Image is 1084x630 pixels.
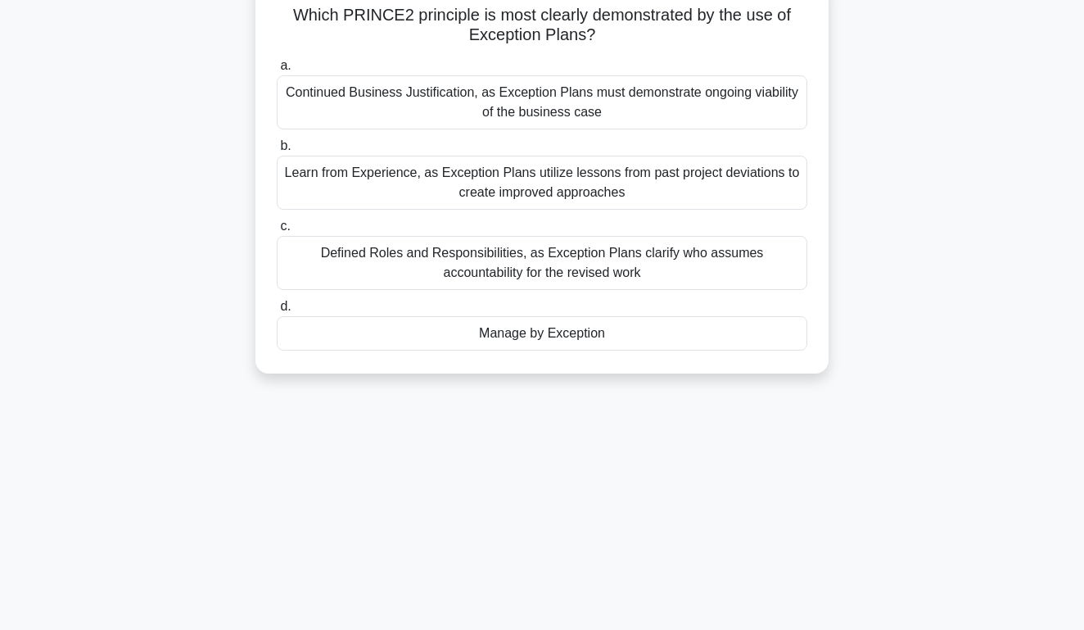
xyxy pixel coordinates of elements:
[280,219,290,233] span: c.
[280,58,291,72] span: a.
[275,5,809,46] h5: Which PRINCE2 principle is most clearly demonstrated by the use of Exception Plans?
[277,236,807,290] div: Defined Roles and Responsibilities, as Exception Plans clarify who assumes accountability for the...
[277,75,807,129] div: Continued Business Justification, as Exception Plans must demonstrate ongoing viability of the bu...
[280,138,291,152] span: b.
[277,316,807,351] div: Manage by Exception
[277,156,807,210] div: Learn from Experience, as Exception Plans utilize lessons from past project deviations to create ...
[280,299,291,313] span: d.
